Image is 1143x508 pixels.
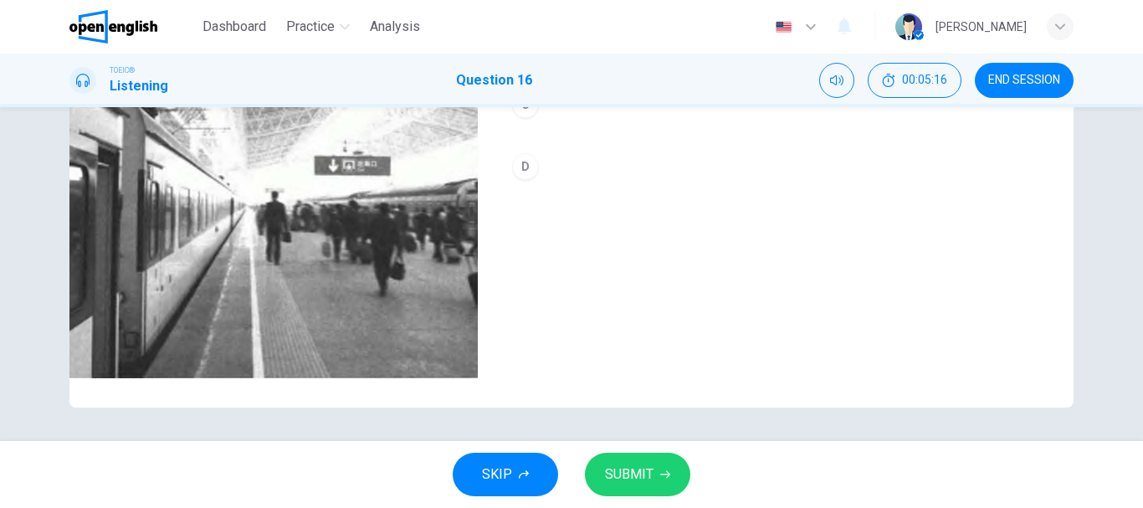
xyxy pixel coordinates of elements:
div: D [512,153,539,180]
h1: Listening [110,76,168,96]
a: OpenEnglish logo [69,10,196,44]
div: Mute [819,63,854,98]
span: Practice [286,17,335,37]
button: Dashboard [196,12,273,42]
h1: Question 16 [456,70,532,90]
img: OpenEnglish logo [69,10,157,44]
span: Analysis [370,17,420,37]
span: TOEIC® [110,64,135,76]
span: END SESSION [988,74,1060,87]
div: [PERSON_NAME] [935,17,1027,37]
img: Profile picture [895,13,922,40]
img: en [773,21,794,33]
button: Analysis [363,12,427,42]
button: Practice [279,12,356,42]
button: SKIP [453,453,558,496]
button: END SESSION [975,63,1074,98]
button: D [505,146,1047,187]
span: SUBMIT [605,463,654,486]
span: 00:05:16 [902,74,947,87]
span: SKIP [482,463,512,486]
button: SUBMIT [585,453,690,496]
button: 00:05:16 [868,63,961,98]
div: Hide [868,63,961,98]
span: Dashboard [202,17,266,37]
